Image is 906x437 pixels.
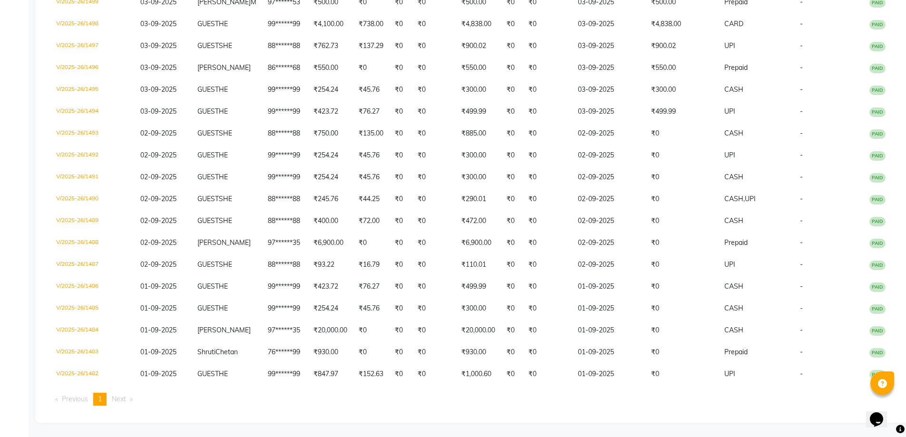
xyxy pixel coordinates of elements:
td: ₹0 [389,13,412,35]
td: ₹0 [523,145,572,166]
td: ₹0 [412,13,456,35]
nav: Pagination [50,393,893,406]
span: 1 [98,395,102,403]
td: ₹0 [523,101,572,123]
span: GUEST [197,151,219,159]
td: ₹0 [645,123,719,145]
span: GUEST [197,41,219,50]
td: ₹0 [523,166,572,188]
td: ₹0 [501,320,523,341]
td: ₹0 [412,276,456,298]
span: PAID [869,304,886,314]
td: ₹0 [523,232,572,254]
td: ₹0 [389,166,412,188]
span: SHE [219,216,232,225]
span: Shruti [197,348,215,356]
span: - [800,85,803,94]
td: ₹0 [523,210,572,232]
span: 01-09-2025 [140,304,176,312]
td: ₹0 [645,145,719,166]
td: ₹0 [501,13,523,35]
td: ₹0 [412,210,456,232]
td: ₹0 [412,298,456,320]
span: PAID [869,64,886,73]
td: ₹900.02 [456,35,501,57]
td: ₹0 [412,35,456,57]
span: - [800,282,803,291]
span: HE [219,85,228,94]
td: ₹0 [523,79,572,101]
td: ₹930.00 [456,341,501,363]
td: ₹0 [645,298,719,320]
td: ₹254.24 [308,79,353,101]
td: ₹0 [389,320,412,341]
span: PAID [869,348,886,358]
td: ₹0 [501,166,523,188]
td: ₹45.76 [353,79,389,101]
td: V/2025-26/1483 [50,341,135,363]
span: PAID [869,20,886,29]
td: 02-09-2025 [572,145,645,166]
span: 03-09-2025 [140,107,176,116]
span: GUEST [197,282,219,291]
td: ₹0 [389,232,412,254]
td: ₹0 [412,254,456,276]
td: ₹0 [501,363,523,385]
td: ₹0 [523,276,572,298]
span: PAID [869,239,886,248]
td: ₹550.00 [456,57,501,79]
td: V/2025-26/1482 [50,363,135,385]
td: V/2025-26/1498 [50,13,135,35]
td: ₹0 [412,145,456,166]
td: ₹110.01 [456,254,501,276]
td: ₹0 [389,145,412,166]
td: ₹0 [389,254,412,276]
td: 01-09-2025 [572,320,645,341]
span: - [800,216,803,225]
span: UPI [745,194,756,203]
td: ₹0 [645,363,719,385]
td: ₹254.24 [308,298,353,320]
span: Prepaid [724,238,748,247]
span: CASH [724,282,743,291]
td: ₹423.72 [308,276,353,298]
span: CASH [724,326,743,334]
td: ₹930.00 [308,341,353,363]
td: ₹0 [389,79,412,101]
span: PAID [869,282,886,292]
span: PAID [869,86,886,95]
td: ₹20,000.00 [456,320,501,341]
td: ₹0 [389,276,412,298]
span: - [800,107,803,116]
span: - [800,369,803,378]
span: 03-09-2025 [140,63,176,72]
td: ₹245.76 [308,188,353,210]
span: GUEST [197,19,219,28]
span: HE [219,19,228,28]
td: ₹0 [501,57,523,79]
td: ₹750.00 [308,123,353,145]
td: ₹0 [523,363,572,385]
span: CASH [724,129,743,137]
td: ₹290.01 [456,188,501,210]
span: HE [219,282,228,291]
span: - [800,260,803,269]
td: ₹0 [353,232,389,254]
td: ₹900.02 [645,35,719,57]
td: V/2025-26/1485 [50,298,135,320]
span: 03-09-2025 [140,19,176,28]
td: ₹76.27 [353,101,389,123]
td: ₹0 [501,210,523,232]
td: ₹135.00 [353,123,389,145]
td: ₹0 [501,341,523,363]
span: 01-09-2025 [140,348,176,356]
td: ₹550.00 [645,57,719,79]
td: V/2025-26/1489 [50,210,135,232]
span: - [800,63,803,72]
td: ₹0 [645,276,719,298]
td: ₹0 [501,276,523,298]
span: Next [112,395,126,403]
td: ₹0 [389,363,412,385]
td: 01-09-2025 [572,341,645,363]
td: V/2025-26/1491 [50,166,135,188]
